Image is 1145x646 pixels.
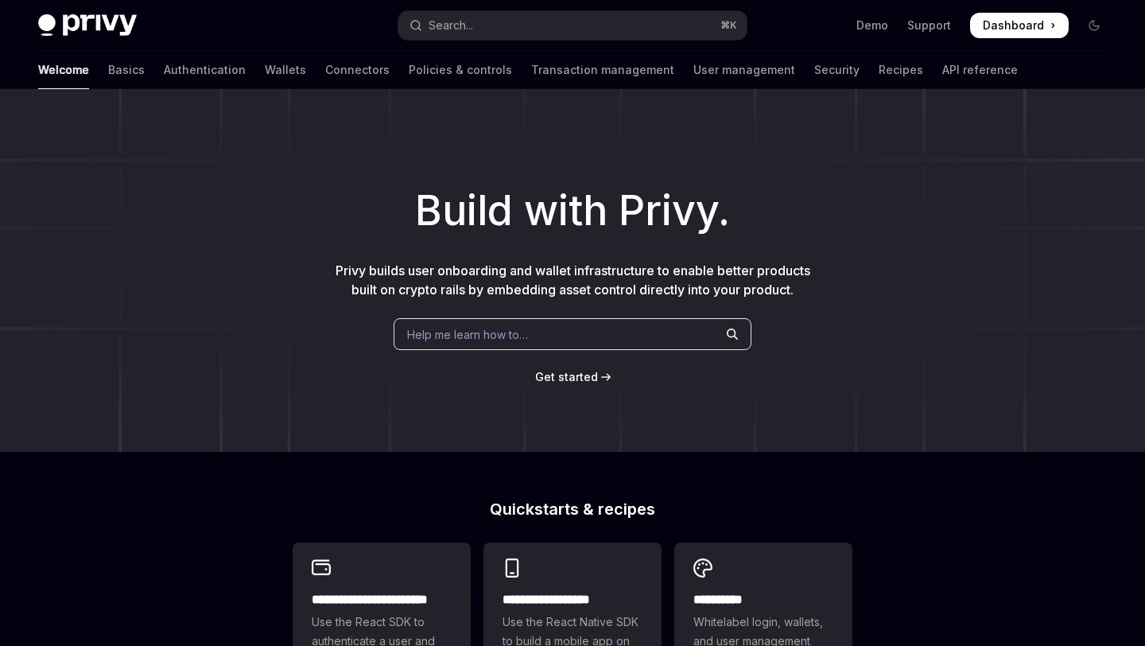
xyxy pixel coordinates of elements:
a: Basics [108,51,145,89]
a: User management [693,51,795,89]
a: Demo [856,18,888,33]
a: Welcome [38,51,89,89]
a: Security [814,51,860,89]
img: dark logo [38,14,137,37]
a: Connectors [325,51,390,89]
a: Policies & controls [409,51,512,89]
a: API reference [942,51,1018,89]
a: Transaction management [531,51,674,89]
span: Dashboard [983,18,1044,33]
a: Wallets [265,51,306,89]
a: Get started [535,369,598,385]
a: Recipes [879,51,923,89]
h1: Build with Privy. [25,180,1120,242]
span: Get started [535,370,598,383]
div: Search... [429,16,473,35]
a: Dashboard [970,13,1069,38]
a: Support [907,18,951,33]
span: Privy builds user onboarding and wallet infrastructure to enable better products built on crypto ... [336,263,810,298]
span: ⌘ K [720,19,737,32]
button: Toggle dark mode [1081,13,1107,38]
button: Open search [398,11,746,40]
a: Authentication [164,51,246,89]
h2: Quickstarts & recipes [293,501,852,517]
span: Help me learn how to… [407,326,528,343]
